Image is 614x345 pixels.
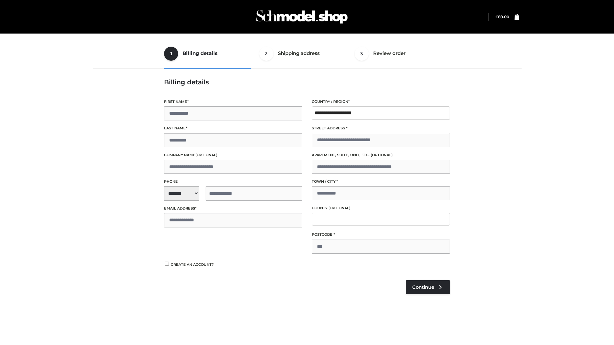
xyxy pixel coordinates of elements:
[371,153,393,157] span: (optional)
[312,179,450,185] label: Town / City
[164,262,170,266] input: Create an account?
[164,78,450,86] h3: Billing details
[312,152,450,158] label: Apartment, suite, unit, etc.
[495,14,509,19] bdi: 89.00
[254,4,350,29] img: Schmodel Admin 964
[164,179,302,185] label: Phone
[312,232,450,238] label: Postcode
[164,152,302,158] label: Company name
[312,125,450,131] label: Street address
[412,284,434,290] span: Continue
[312,205,450,211] label: County
[328,206,350,210] span: (optional)
[164,99,302,105] label: First name
[406,280,450,294] a: Continue
[164,125,302,131] label: Last name
[195,153,217,157] span: (optional)
[171,262,214,267] span: Create an account?
[495,14,509,19] a: £89.00
[312,99,450,105] label: Country / Region
[164,205,302,211] label: Email address
[495,14,498,19] span: £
